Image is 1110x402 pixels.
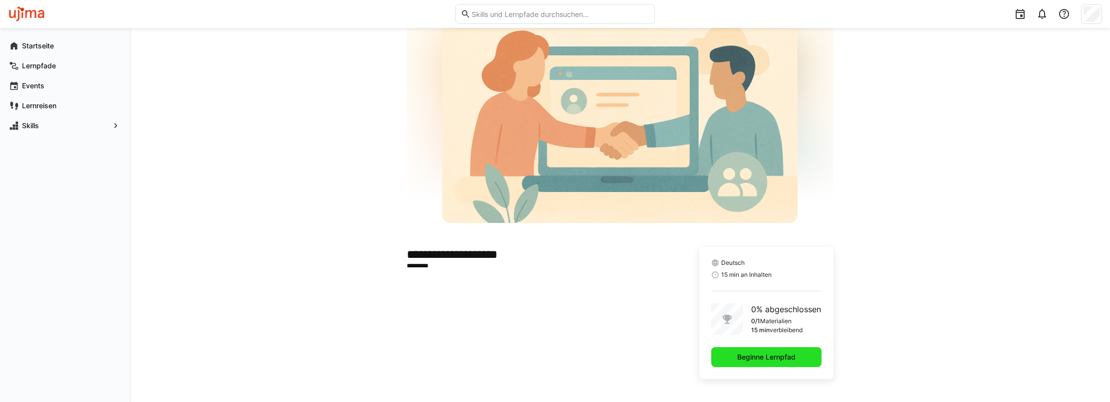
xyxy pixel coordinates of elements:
[751,326,770,334] p: 15 min
[751,303,821,315] p: 0% abgeschlossen
[471,9,649,18] input: Skills und Lernpfade durchsuchen…
[721,259,745,267] span: Deutsch
[751,317,760,325] p: 0/1
[760,317,792,325] p: Materialien
[770,326,803,334] p: verbleibend
[711,347,822,367] button: Beginne Lernpfad
[736,352,797,362] span: Beginne Lernpfad
[721,271,772,279] span: 15 min an Inhalten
